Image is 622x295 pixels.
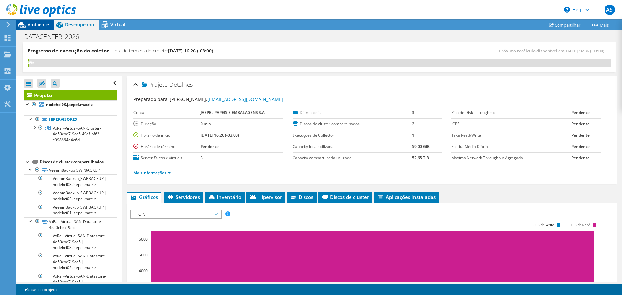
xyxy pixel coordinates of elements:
[24,90,117,100] a: Projeto
[24,252,117,272] a: VxRail-Virtual-SAN-Datastore-4e50cbd7-9ec5 | nodehci02.jaepel.matriz
[24,115,117,124] a: Hipervisores
[130,194,158,200] span: Gráficos
[133,96,169,102] label: Preparado para:
[585,20,614,30] a: Mais
[451,121,571,127] label: IOPS
[21,33,89,40] h1: DATACENTER_2026
[24,100,117,109] a: nodehci03.jaepel.matriz
[571,132,590,138] b: Pendente
[169,81,193,88] span: Detalhes
[451,143,571,150] label: Escrita Média Diária
[412,155,429,161] b: 52,65 TiB
[571,144,590,149] b: Pendente
[17,286,61,294] a: Notas do projeto
[24,174,117,188] a: VeeamBackup_SWPBACKUP | nodehci03.jaepel.matriz
[24,203,117,217] a: VeeamBackup_SWPBACKUP | nodehci01.jaepel.matriz
[139,236,148,242] text: 6000
[208,194,241,200] span: Inventário
[139,268,148,274] text: 4000
[499,48,607,54] span: Próximo recálculo disponível em
[133,143,201,150] label: Horário de término
[201,155,203,161] b: 3
[451,109,571,116] label: Pico de Disk Throughput
[290,194,313,200] span: Discos
[564,48,604,54] span: [DATE] 16:36 (-03:00)
[168,48,213,54] span: [DATE] 16:26 (-03:00)
[134,210,217,218] span: IOPS
[133,155,201,161] label: Server físicos e virtuais
[412,144,430,149] b: 59,00 GiB
[24,272,117,292] a: VxRail-Virtual-SAN-Datastore-4e50cbd7-9ec5 | nodehci01.jaepel.matriz
[133,109,201,116] label: Conta
[24,217,117,232] a: VxRail-Virtual-SAN-Datastore-4e50cbd7-9ec5
[293,155,412,161] label: Capacity compartilhada utilizada
[201,132,239,138] b: [DATE] 16:26 (-03:00)
[564,7,570,13] svg: \n
[568,223,590,227] text: IOPS de Read
[170,96,283,102] span: [PERSON_NAME],
[412,121,414,127] b: 2
[207,96,283,102] a: [EMAIL_ADDRESS][DOMAIN_NAME]
[605,5,615,15] span: AS
[139,252,148,258] text: 5000
[111,47,213,54] h4: Hora de término do projeto:
[201,121,212,127] b: 0 min.
[451,132,571,139] label: Taxa Read/Write
[293,109,412,116] label: Disks locais
[293,121,412,127] label: Discos de cluster compartilhados
[133,121,201,127] label: Duração
[40,158,117,166] div: Discos de cluster compartilhados
[133,170,171,176] a: Mais informações
[28,21,49,28] span: Ambiente
[571,121,590,127] b: Pendente
[53,125,101,142] span: VxRail-Virtual-SAN-Cluster-4e50cbd7-9ec5-49ef-bf63-c998664a4e6d
[249,194,282,200] span: Hipervisor
[321,194,369,200] span: Discos de cluster
[46,102,93,107] b: nodehci03.jaepel.matriz
[24,189,117,203] a: VeeamBackup_SWPBACKUP | nodehci02.jaepel.matriz
[412,110,414,115] b: 3
[110,21,125,28] span: Virtual
[377,194,436,200] span: Aplicações Instaladas
[24,166,117,174] a: VeeamBackup_SWPBACKUP
[451,155,571,161] label: Maxima Network Throughput Agregada
[201,110,265,115] b: JAEPEL PAPEIS E EMBALAGENS S.A
[201,144,219,149] b: Pendente
[571,155,590,161] b: Pendente
[142,82,168,88] span: Projeto
[544,20,585,30] a: Compartilhar
[65,21,94,28] span: Desempenho
[571,110,590,115] b: Pendente
[24,232,117,252] a: VxRail-Virtual-SAN-Datastore-4e50cbd7-9ec5 | nodehci03.jaepel.matriz
[531,223,554,227] text: IOPS de Write
[133,132,201,139] label: Horário de início
[293,143,412,150] label: Capacity local utilizada
[167,194,200,200] span: Servidores
[293,132,412,139] label: Execuções de Collector
[412,132,414,138] b: 1
[24,124,117,144] a: VxRail-Virtual-SAN-Cluster-4e50cbd7-9ec5-49ef-bf63-c998664a4e6d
